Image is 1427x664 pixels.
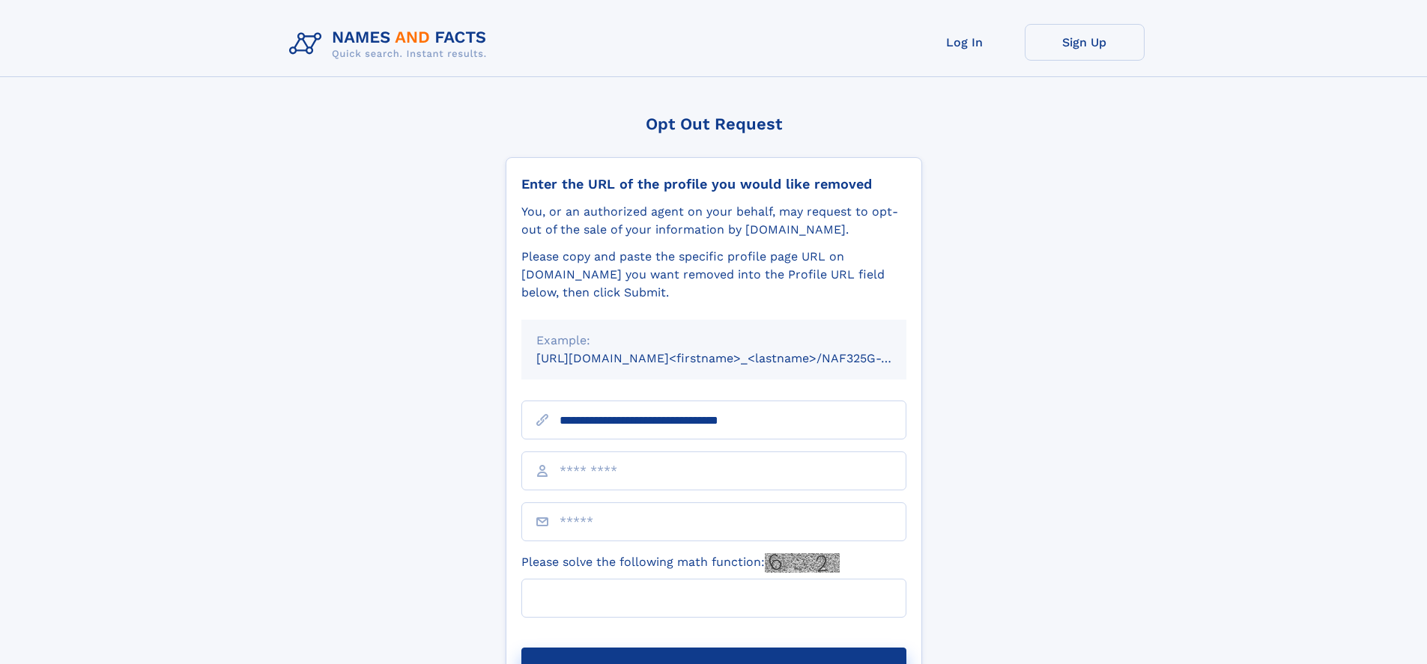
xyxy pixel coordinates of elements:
label: Please solve the following math function: [521,553,840,573]
a: Sign Up [1025,24,1145,61]
div: You, or an authorized agent on your behalf, may request to opt-out of the sale of your informatio... [521,203,906,239]
a: Log In [905,24,1025,61]
div: Enter the URL of the profile you would like removed [521,176,906,192]
img: Logo Names and Facts [283,24,499,64]
div: Example: [536,332,891,350]
small: [URL][DOMAIN_NAME]<firstname>_<lastname>/NAF325G-xxxxxxxx [536,351,935,365]
div: Please copy and paste the specific profile page URL on [DOMAIN_NAME] you want removed into the Pr... [521,248,906,302]
div: Opt Out Request [506,115,922,133]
